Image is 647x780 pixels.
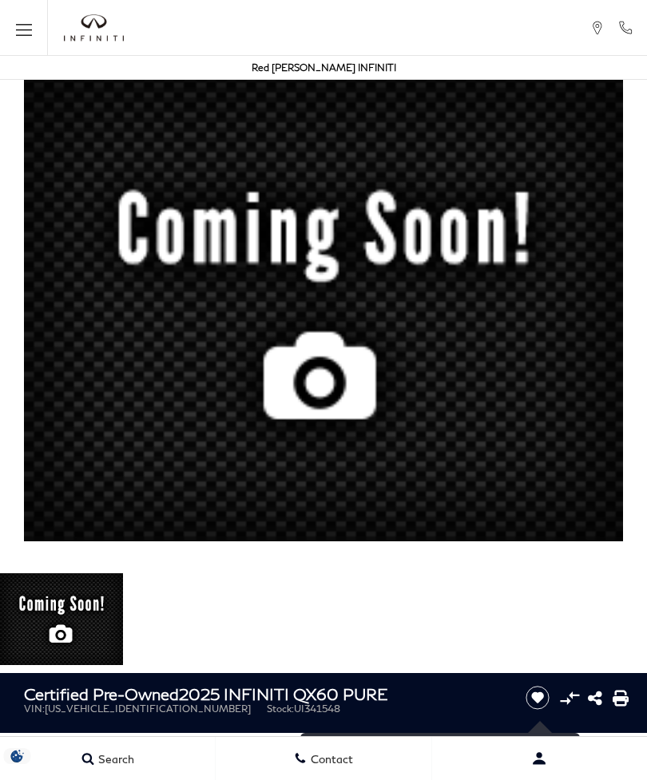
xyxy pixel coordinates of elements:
a: Print this Certified Pre-Owned 2025 INFINITI QX60 PURE [613,688,629,707]
a: Red [PERSON_NAME] INFINITI [252,61,396,73]
span: Stock: [267,703,294,715]
h1: 2025 INFINITI QX60 PURE [24,685,506,703]
button: Open user profile menu [432,738,647,778]
span: Search [94,752,134,766]
strong: Certified Pre-Owned [24,684,179,703]
button: Compare vehicle [558,686,582,710]
a: Share this Certified Pre-Owned 2025 INFINITI QX60 PURE [588,688,602,707]
span: Contact [307,752,353,766]
img: INFINITI [64,14,124,42]
span: VIN: [24,703,45,715]
span: UI341548 [294,703,340,715]
button: Save vehicle [520,685,555,711]
a: infiniti [64,14,124,42]
span: [US_VEHICLE_IDENTIFICATION_NUMBER] [45,703,251,715]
